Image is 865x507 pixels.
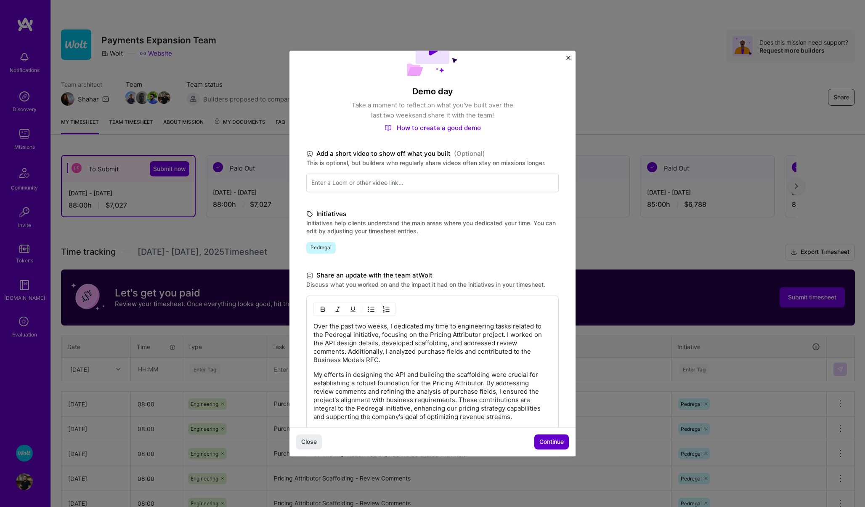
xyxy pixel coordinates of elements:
[306,242,336,253] span: Pedregal
[306,149,313,159] i: icon TvBlack
[454,149,485,159] span: (Optional)
[306,159,559,167] label: This is optional, but builders who regularly share videos often stay on missions longer.
[368,306,374,312] img: UL
[306,173,559,192] input: Enter a Loom or other video link...
[306,209,559,219] label: Initiatives
[313,371,552,421] p: My efforts in designing the API and building the scaffolding were crucial for establishing a robu...
[301,438,317,446] span: Close
[306,270,559,280] label: Share an update with the team at Wolt
[385,124,481,132] a: How to create a good demo
[566,56,570,64] button: Close
[306,280,559,288] label: Discuss what you worked on and the impact it had on the initiatives in your timesheet.
[306,219,559,235] label: Initiatives help clients understand the main areas where you dedicated your time. You can edit by...
[306,149,559,159] label: Add a short video to show off what you built
[306,271,313,280] i: icon DocumentBlack
[534,435,569,450] button: Continue
[383,306,390,312] img: OL
[407,25,458,76] img: Demo day
[313,322,552,364] p: Over the past two weeks, I dedicated my time to engineering tasks related to the Pedregal initiat...
[348,100,517,120] p: Take a moment to reflect on what you've built over the last two weeks and share it with the team!
[350,306,356,312] img: Underline
[306,209,313,219] i: icon TagBlack
[319,306,326,312] img: Bold
[306,86,559,97] h4: Demo day
[539,438,564,446] span: Continue
[334,306,341,312] img: Italic
[296,435,322,450] button: Close
[385,125,392,131] img: How to create a good demo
